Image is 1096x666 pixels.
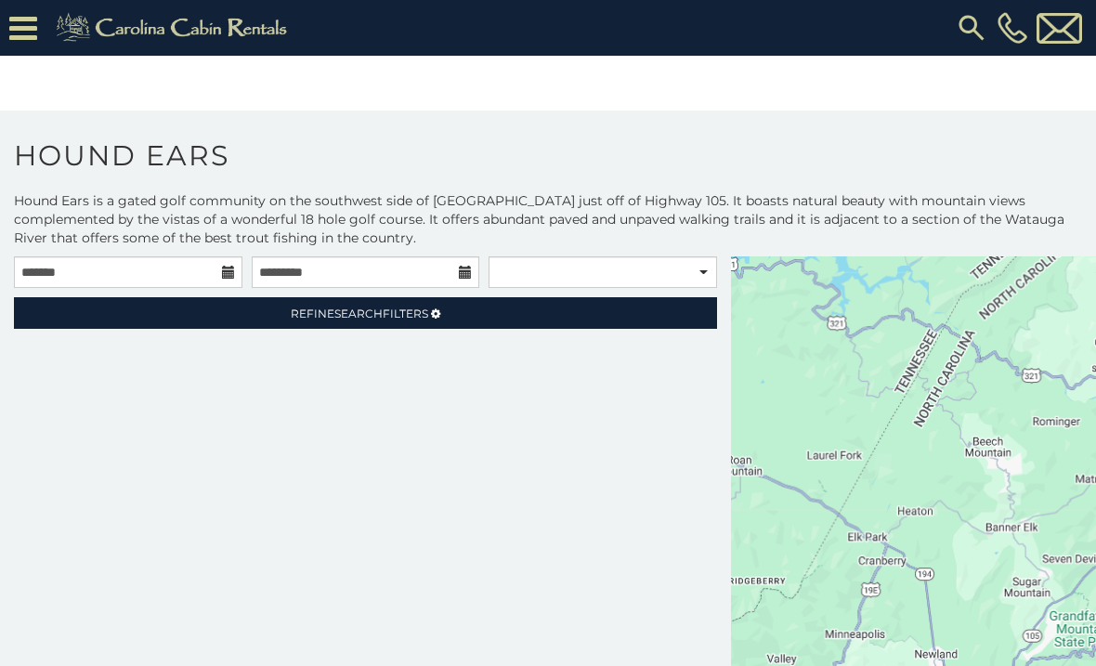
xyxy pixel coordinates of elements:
[334,307,383,320] span: Search
[46,9,303,46] img: Khaki-logo.png
[955,11,988,45] img: search-regular.svg
[993,12,1032,44] a: [PHONE_NUMBER]
[14,297,717,329] a: RefineSearchFilters
[291,307,428,320] span: Refine Filters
